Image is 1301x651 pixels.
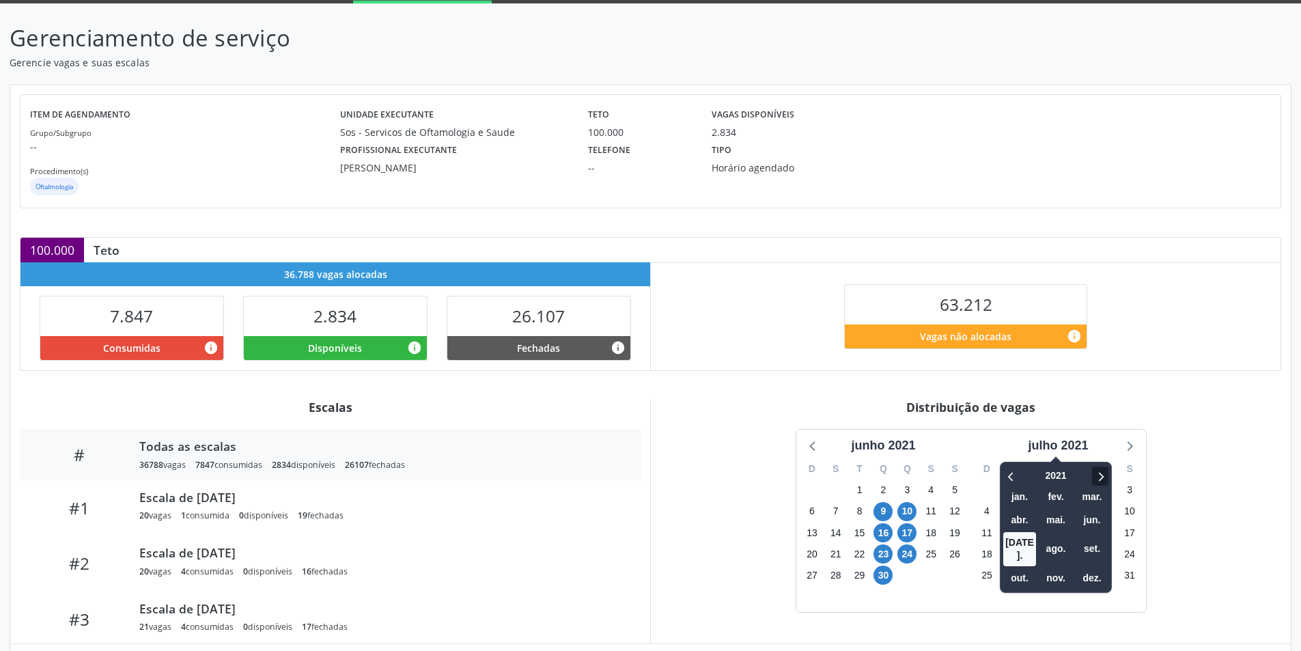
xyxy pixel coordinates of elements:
div: 100.000 [588,125,693,139]
span: sábado, 19 de junho de 2021 [945,523,964,542]
span: fevereiro 2000 [1039,486,1072,508]
span: domingo, 20 de junho de 2021 [802,544,822,564]
span: quarta-feira, 2 de junho de 2021 [873,481,893,500]
span: sábado, 31 de julho de 2021 [1120,566,1139,585]
div: -- [588,161,693,175]
span: 0 [239,510,244,521]
span: sábado, 5 de junho de 2021 [945,481,964,500]
i: Vagas alocadas que possuem marcações associadas [204,340,219,355]
div: Q [895,458,919,480]
span: julho 2000 [1003,532,1036,567]
span: terça-feira, 15 de junho de 2021 [850,523,869,542]
span: sábado, 10 de julho de 2021 [1120,502,1139,521]
i: Quantidade de vagas restantes do teto de vagas [1067,329,1082,344]
div: disponíveis [272,459,335,471]
span: 7847 [195,459,214,471]
span: segunda-feira, 7 de junho de 2021 [826,502,845,521]
div: vagas [139,566,171,577]
span: Vagas não alocadas [920,329,1011,344]
span: domingo, 18 de julho de 2021 [977,544,996,564]
span: 20 [139,510,149,521]
span: 0 [243,621,248,633]
span: 19 [298,510,307,521]
span: 36788 [139,459,163,471]
div: Escala de [DATE] [139,545,621,560]
span: quarta-feira, 30 de junho de 2021 [873,566,893,585]
div: fechadas [302,621,348,633]
span: quinta-feira, 17 de junho de 2021 [897,523,917,542]
span: sexta-feira, 18 de junho de 2021 [921,523,940,542]
div: Escala de [DATE] [139,601,621,616]
span: sexta-feira, 4 de junho de 2021 [921,481,940,500]
div: consumida [181,510,229,521]
span: dezembro 2000 [1076,568,1108,589]
div: 100.000 [20,238,84,262]
span: domingo, 4 de julho de 2021 [977,502,996,521]
span: domingo, 11 de julho de 2021 [977,523,996,542]
i: Vagas alocadas e sem marcações associadas que tiveram sua disponibilidade fechada [611,340,626,355]
div: vagas [139,510,171,521]
label: Telefone [588,139,630,161]
div: S [998,458,1022,480]
label: Profissional executante [340,139,457,161]
span: sábado, 26 de junho de 2021 [945,544,964,564]
span: 26107 [345,459,369,471]
span: terça-feira, 29 de junho de 2021 [850,566,869,585]
span: 17 [302,621,311,633]
span: domingo, 25 de julho de 2021 [977,566,996,585]
span: segunda-feira, 14 de junho de 2021 [826,523,845,542]
span: abril 2000 [1003,510,1036,531]
span: domingo, 27 de junho de 2021 [802,566,822,585]
small: Grupo/Subgrupo [30,128,92,138]
div: fechadas [298,510,344,521]
span: domingo, 6 de junho de 2021 [802,502,822,521]
span: março 2000 [1076,486,1108,508]
label: Teto [588,105,609,126]
div: T [848,458,871,480]
span: 2834 [272,459,291,471]
p: -- [30,139,340,154]
span: Consumidas [103,341,160,355]
div: julho 2021 [1022,437,1093,455]
span: setembro 2000 [1076,538,1108,559]
span: terça-feira, 1 de junho de 2021 [850,481,869,500]
div: Horário agendado [712,161,878,175]
span: 63.212 [940,293,992,316]
div: disponíveis [239,510,288,521]
label: Tipo [712,139,731,161]
div: vagas [139,621,171,633]
span: quinta-feira, 10 de junho de 2021 [897,502,917,521]
span: 1 [181,510,186,521]
span: segunda-feira, 21 de junho de 2021 [826,544,845,564]
div: S [919,458,943,480]
span: 0 [243,566,248,577]
label: Vagas disponíveis [712,105,794,126]
div: consumidas [181,621,234,633]
div: Q [871,458,895,480]
p: Gerencie vagas e suas escalas [10,55,907,70]
div: D [975,458,999,480]
span: 4 [181,621,186,633]
span: sexta-feira, 11 de junho de 2021 [921,502,940,521]
span: terça-feira, 22 de junho de 2021 [850,544,869,564]
span: Disponíveis [308,341,362,355]
span: domingo, 13 de junho de 2021 [802,523,822,542]
span: 16 [302,566,311,577]
div: Sos - Servicos de Oftamologia e Saude [340,125,569,139]
span: sábado, 12 de junho de 2021 [945,502,964,521]
p: Gerenciamento de serviço [10,21,907,55]
div: consumidas [195,459,262,471]
span: 26.107 [512,305,565,327]
span: terça-feira, 8 de junho de 2021 [850,502,869,521]
label: Unidade executante [340,105,434,126]
span: 2.834 [313,305,356,327]
span: quarta-feira, 23 de junho de 2021 [873,544,893,564]
div: disponíveis [243,566,292,577]
span: maio 2000 [1039,510,1072,531]
span: 4 [181,566,186,577]
span: Fechadas [517,341,560,355]
span: 20 [139,566,149,577]
div: vagas [139,459,186,471]
div: #3 [29,609,130,629]
span: outubro 2000 [1003,568,1036,589]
